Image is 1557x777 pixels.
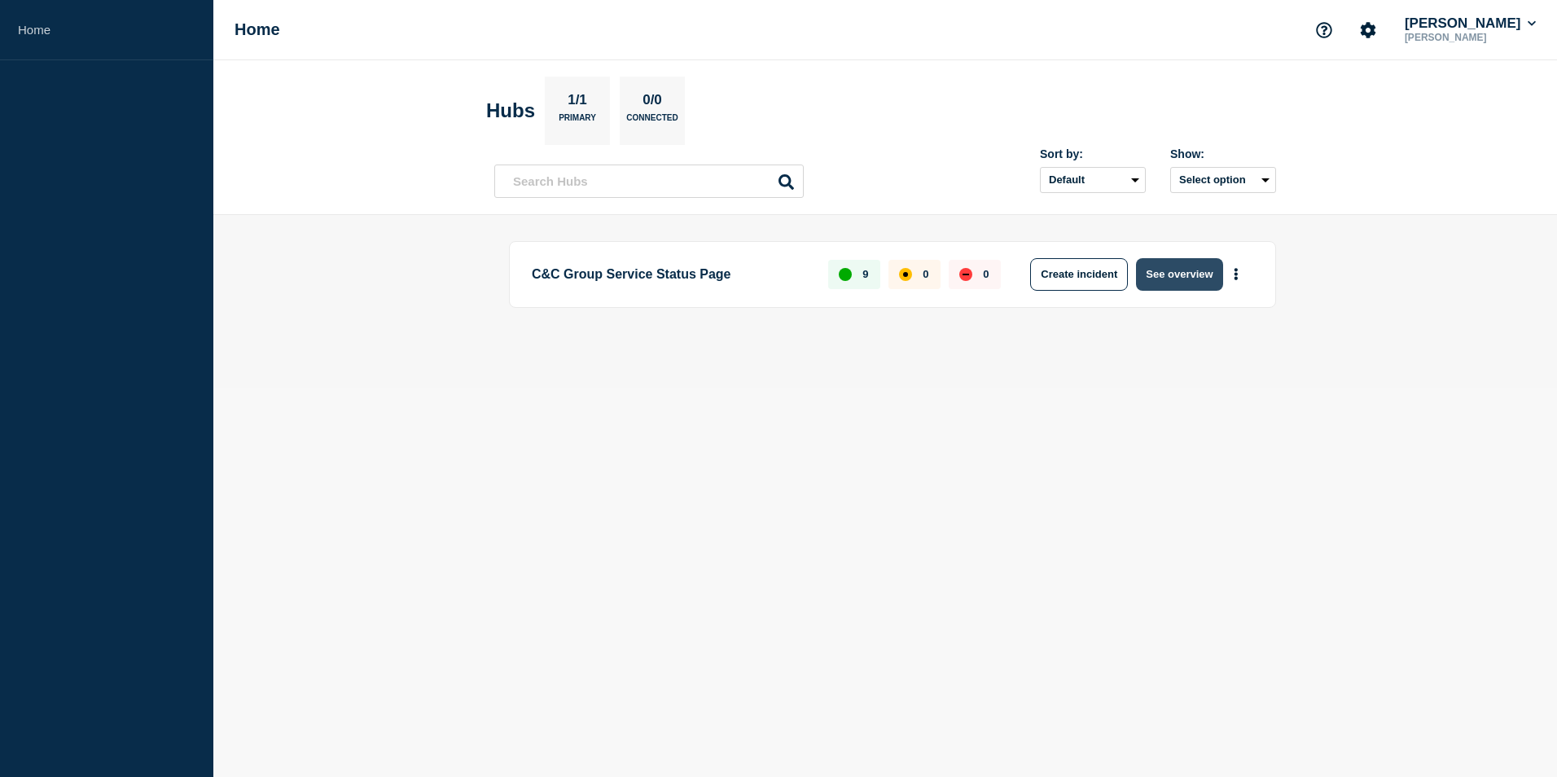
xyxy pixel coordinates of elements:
[637,92,669,113] p: 0/0
[839,268,852,281] div: up
[559,113,596,130] p: Primary
[1040,147,1146,160] div: Sort by:
[923,268,928,280] p: 0
[1040,167,1146,193] select: Sort by
[1030,258,1128,291] button: Create incident
[1226,259,1247,289] button: More actions
[1170,147,1276,160] div: Show:
[959,268,972,281] div: down
[899,268,912,281] div: affected
[486,99,535,122] h2: Hubs
[1136,258,1222,291] button: See overview
[1170,167,1276,193] button: Select option
[1351,13,1385,47] button: Account settings
[494,165,804,198] input: Search Hubs
[1307,13,1341,47] button: Support
[862,268,868,280] p: 9
[532,258,809,291] p: C&C Group Service Status Page
[983,268,989,280] p: 0
[1401,15,1539,32] button: [PERSON_NAME]
[235,20,280,39] h1: Home
[1401,32,1539,43] p: [PERSON_NAME]
[626,113,678,130] p: Connected
[562,92,594,113] p: 1/1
